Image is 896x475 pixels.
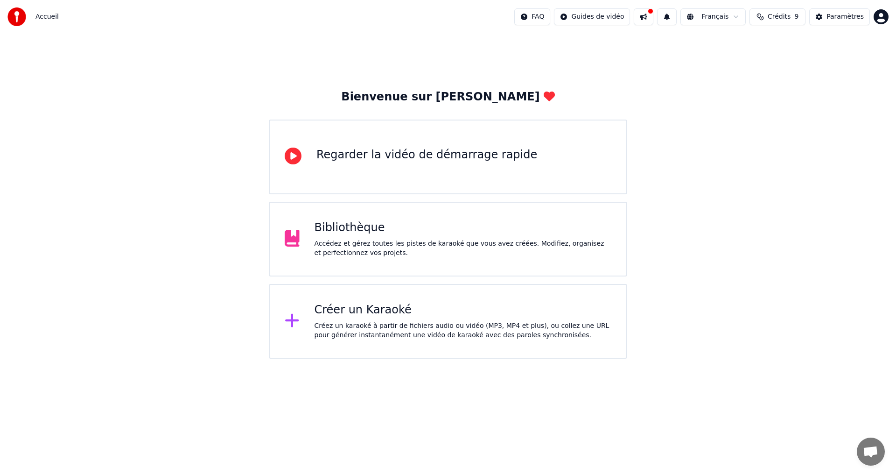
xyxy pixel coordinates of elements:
[341,90,554,105] div: Bienvenue sur [PERSON_NAME]
[768,12,791,21] span: Crédits
[316,148,537,163] div: Regarder la vidéo de démarrage rapide
[554,8,630,25] button: Guides de vidéo
[315,239,612,258] div: Accédez et gérez toutes les pistes de karaoké que vous avez créées. Modifiez, organisez et perfec...
[35,12,59,21] span: Accueil
[315,321,612,340] div: Créez un karaoké à partir de fichiers audio ou vidéo (MP3, MP4 et plus), ou collez une URL pour g...
[7,7,26,26] img: youka
[809,8,870,25] button: Paramètres
[794,12,798,21] span: 9
[514,8,550,25] button: FAQ
[826,12,864,21] div: Paramètres
[315,220,612,235] div: Bibliothèque
[857,438,885,466] a: Ouvrir le chat
[315,303,612,318] div: Créer un Karaoké
[749,8,805,25] button: Crédits9
[35,12,59,21] nav: breadcrumb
